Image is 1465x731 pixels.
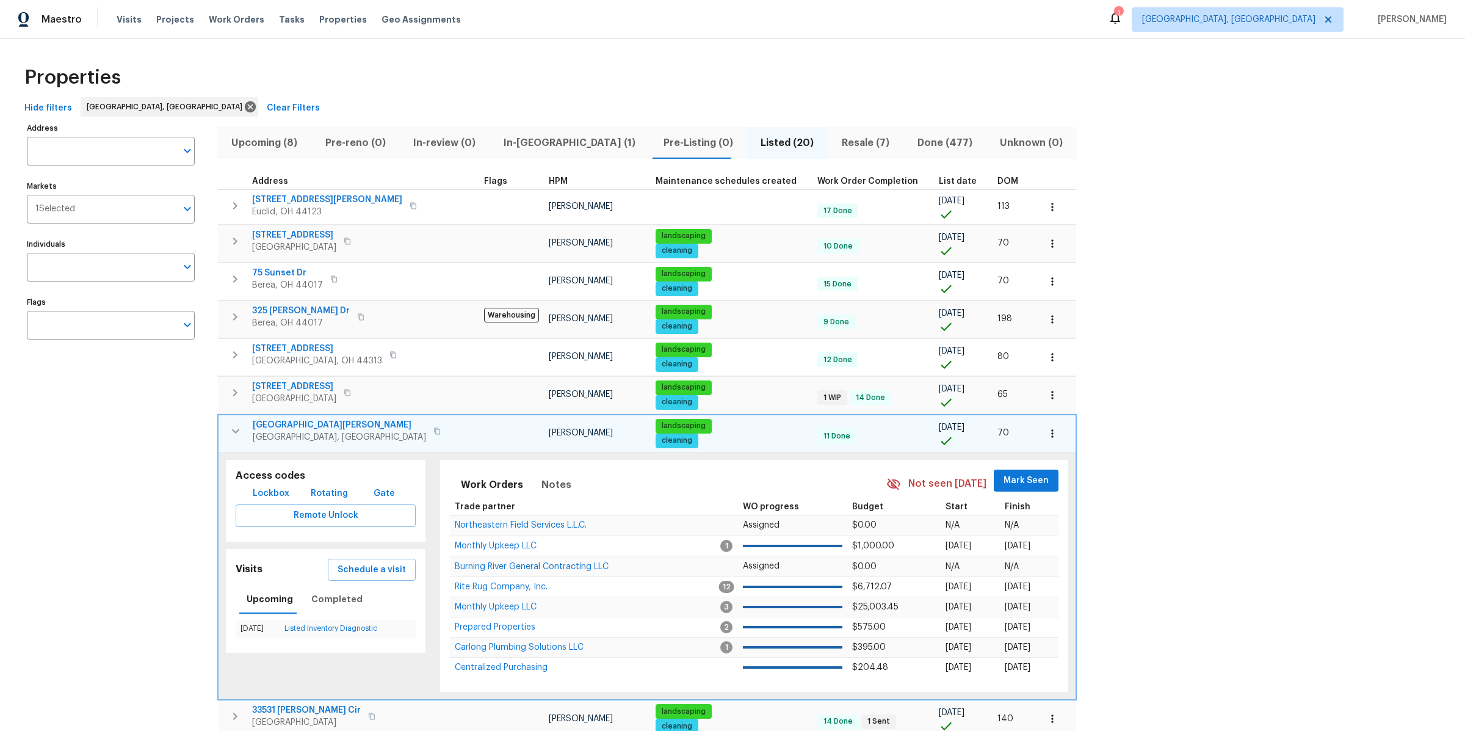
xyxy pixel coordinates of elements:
span: Pre-Listing (0) [657,134,740,151]
span: Tasks [279,15,305,24]
span: 14 Done [819,716,858,727]
span: cleaning [657,283,697,294]
span: [STREET_ADDRESS] [252,229,336,241]
label: Address [27,125,195,132]
span: [DATE] [946,583,971,591]
span: Projects [156,13,194,26]
p: Assigned [743,560,842,573]
span: Prepared Properties [455,623,535,631]
span: Visits [117,13,142,26]
span: 1 Sent [863,716,895,727]
span: [PERSON_NAME] [549,315,613,323]
span: WO progress [743,503,799,511]
span: $25,003.45 [852,603,899,611]
span: 198 [997,315,1012,323]
span: 1 Selected [35,204,75,214]
span: Mark Seen [1004,473,1049,489]
span: Maestro [42,13,82,26]
span: cleaning [657,245,697,256]
span: landscaping [657,344,711,355]
span: $575.00 [852,623,886,631]
button: Clear Filters [262,97,325,120]
span: Remote Unlock [245,508,406,523]
td: [DATE] [236,620,280,638]
span: 1 [720,641,733,653]
span: [PERSON_NAME] [549,239,613,247]
span: 140 [997,715,1013,723]
span: landscaping [657,421,711,431]
span: Monthly Upkeep LLC [455,542,537,550]
span: Warehousing [484,308,539,322]
a: Northeastern Field Services L.L.C. [455,522,587,529]
span: [DATE] [1005,542,1030,550]
span: [DATE] [946,603,971,611]
span: N/A [946,521,960,529]
span: Carlong Plumbing Solutions LLC [455,643,584,652]
span: [GEOGRAPHIC_DATA] [252,716,361,729]
span: Budget [852,503,883,511]
span: Finish [1005,503,1030,511]
span: 75 Sunset Dr [252,267,323,279]
a: Rite Rug Company, Inc. [455,583,548,591]
span: 33531 [PERSON_NAME] Cir [252,704,361,716]
span: 11 Done [819,431,855,442]
span: $0.00 [852,562,877,571]
span: $6,712.07 [852,583,892,591]
span: [DATE] [946,542,971,550]
span: 1 [720,540,733,552]
span: [PERSON_NAME] [549,715,613,723]
span: [DATE] [946,623,971,631]
span: cleaning [657,397,697,407]
span: [GEOGRAPHIC_DATA], OH 44313 [252,355,382,367]
span: Berea, OH 44017 [252,317,350,329]
span: 17 Done [819,206,857,216]
button: Open [179,316,196,333]
a: Centralized Purchasing [455,664,548,671]
span: [DATE] [1005,583,1030,591]
span: Not seen [DATE] [908,477,986,491]
span: 14 Done [851,393,890,403]
span: [DATE] [939,385,964,393]
span: 65 [997,390,1008,399]
span: Hide filters [24,101,72,116]
label: Individuals [27,241,195,248]
button: Gate [365,482,404,505]
span: Rotating [311,486,348,501]
h5: Visits [236,563,262,576]
span: [STREET_ADDRESS] [252,343,382,355]
span: 9 Done [819,317,854,327]
div: 1 [1114,7,1123,20]
span: 1 WIP [819,393,846,403]
span: 12 [719,581,734,593]
span: [DATE] [1005,603,1030,611]
span: Upcoming [247,592,293,607]
span: $0.00 [852,521,877,529]
button: Lockbox [248,482,294,505]
span: Geo Assignments [382,13,461,26]
span: [DATE] [939,347,964,355]
span: Flags [484,177,507,186]
a: Monthly Upkeep LLC [455,603,537,611]
span: Properties [24,71,121,84]
span: Upcoming (8) [225,134,304,151]
span: DOM [997,177,1018,186]
span: Notes [541,476,571,493]
p: Assigned [743,519,842,532]
span: landscaping [657,307,711,317]
span: [DATE] [946,643,971,652]
a: Carlong Plumbing Solutions LLC [455,644,584,651]
span: [STREET_ADDRESS] [252,380,336,393]
span: [GEOGRAPHIC_DATA], [GEOGRAPHIC_DATA] [1142,13,1315,26]
span: [DATE] [939,233,964,242]
span: cleaning [657,359,697,369]
span: [DATE] [1005,643,1030,652]
span: [PERSON_NAME] [549,390,613,399]
span: $204.48 [852,663,888,672]
span: Work Orders [209,13,264,26]
span: Centralized Purchasing [455,663,548,672]
span: [GEOGRAPHIC_DATA] [252,241,336,253]
span: [DATE] [939,309,964,318]
span: Listed (20) [754,134,820,151]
